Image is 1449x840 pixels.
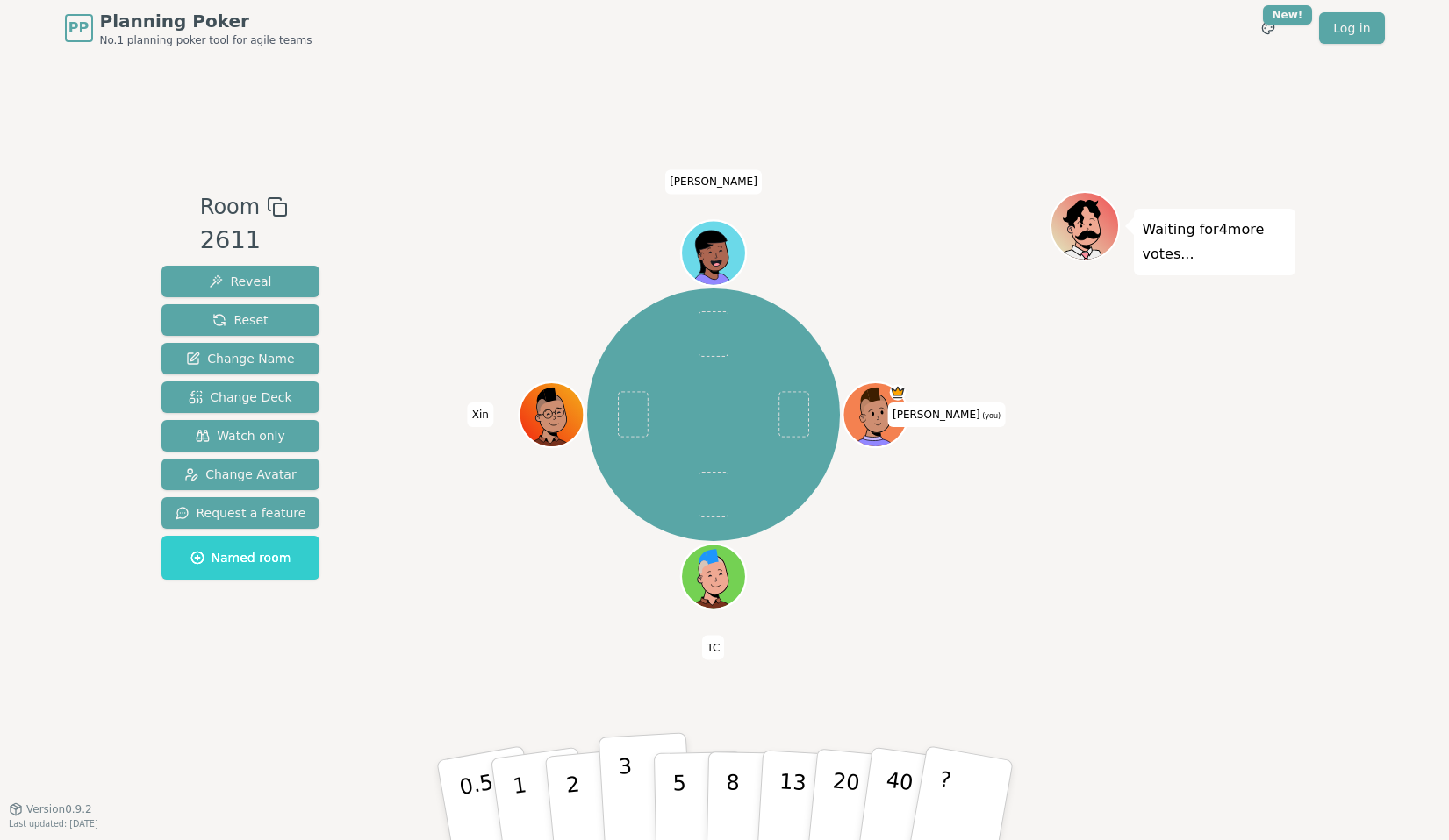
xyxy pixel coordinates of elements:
span: Planning Poker [100,9,312,33]
span: No.1 planning poker tool for agile teams [100,33,312,47]
span: Change Avatar [184,466,297,483]
button: New! [1252,12,1284,44]
span: Click to change your name [468,402,493,427]
span: Reveal [209,273,271,290]
a: PPPlanning PokerNo.1 planning poker tool for agile teams [65,9,312,47]
button: Watch only [161,420,320,452]
button: Named room [161,536,320,580]
div: 2611 [200,223,288,259]
button: Version0.9.2 [9,802,92,816]
span: Evan is the host [890,384,907,401]
span: Named room [190,549,291,566]
span: PP [68,18,89,39]
span: Click to change your name [888,402,1005,427]
button: Change Avatar [161,459,320,490]
button: Change Deck [161,381,320,413]
p: Waiting for 4 more votes... [1143,217,1287,267]
span: Change Name [186,350,294,367]
span: Watch only [196,427,285,445]
button: Reveal [161,266,320,297]
span: Room [200,191,260,223]
button: Click to change your avatar [845,384,907,445]
span: Reset [212,311,268,329]
button: Request a feature [161,497,320,529]
a: Log in [1319,12,1384,44]
span: Change Deck [189,388,291,406]
button: Change Name [161,343,320,374]
span: Last updated: [DATE] [9,819,98,829]
span: Version 0.9.2 [26,802,92,816]
span: Request a feature [176,504,306,522]
span: (you) [980,412,1001,420]
span: Click to change your name [702,635,724,659]
div: New! [1263,5,1313,25]
span: Click to change your name [665,169,762,194]
button: Reset [161,304,320,336]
